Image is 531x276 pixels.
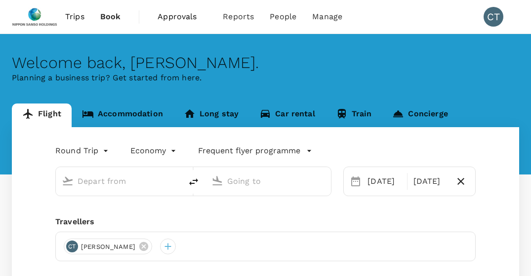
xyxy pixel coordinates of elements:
[65,11,84,23] span: Trips
[55,216,476,228] div: Travellers
[173,103,249,127] a: Long stay
[223,11,254,23] span: Reports
[364,172,405,191] div: [DATE]
[12,6,57,28] img: Nippon Sanso Holdings Singapore Pte Ltd
[64,239,152,254] div: CT[PERSON_NAME]
[175,180,177,182] button: Open
[382,103,458,127] a: Concierge
[270,11,296,23] span: People
[75,242,141,252] span: [PERSON_NAME]
[249,103,326,127] a: Car rental
[484,7,503,27] div: CT
[198,145,312,157] button: Frequent flyer programme
[130,143,178,159] div: Economy
[324,180,326,182] button: Open
[409,172,450,191] div: [DATE]
[100,11,121,23] span: Book
[72,103,173,127] a: Accommodation
[12,72,519,84] p: Planning a business trip? Get started from here.
[12,103,72,127] a: Flight
[182,170,205,194] button: delete
[227,173,311,189] input: Going to
[198,145,300,157] p: Frequent flyer programme
[12,54,519,72] div: Welcome back , [PERSON_NAME] .
[55,143,111,159] div: Round Trip
[66,241,78,252] div: CT
[78,173,161,189] input: Depart from
[158,11,207,23] span: Approvals
[312,11,342,23] span: Manage
[326,103,382,127] a: Train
